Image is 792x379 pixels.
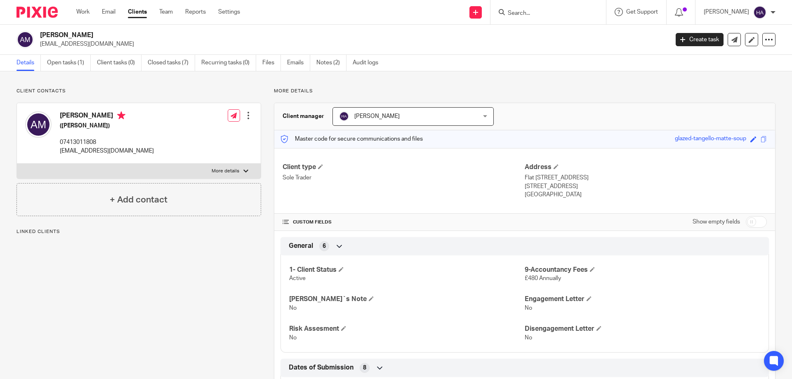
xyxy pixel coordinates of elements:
[354,113,400,119] span: [PERSON_NAME]
[25,111,52,138] img: svg%3E
[102,8,115,16] a: Email
[704,8,749,16] p: [PERSON_NAME]
[525,275,561,281] span: £480 Annually
[525,174,767,182] p: Flat [STREET_ADDRESS]
[525,163,767,172] h4: Address
[287,55,310,71] a: Emails
[16,55,41,71] a: Details
[323,242,326,250] span: 6
[525,325,760,333] h4: Disengagement Letter
[47,55,91,71] a: Open tasks (1)
[76,8,90,16] a: Work
[110,193,167,206] h4: + Add contact
[274,88,775,94] p: More details
[339,111,349,121] img: svg%3E
[40,31,539,40] h2: [PERSON_NAME]
[353,55,384,71] a: Audit logs
[507,10,581,17] input: Search
[60,147,154,155] p: [EMAIL_ADDRESS][DOMAIN_NAME]
[283,163,525,172] h4: Client type
[117,111,125,120] i: Primary
[280,135,423,143] p: Master code for secure communications and files
[525,335,532,341] span: No
[316,55,346,71] a: Notes (2)
[363,364,366,372] span: 8
[693,218,740,226] label: Show empty fields
[16,7,58,18] img: Pixie
[289,325,525,333] h4: Risk Assesment
[185,8,206,16] a: Reports
[675,134,746,144] div: glazed-tangello-matte-soup
[60,138,154,146] p: 07413011808
[218,8,240,16] a: Settings
[212,168,239,174] p: More details
[289,335,297,341] span: No
[16,228,261,235] p: Linked clients
[289,266,525,274] h4: 1- Client Status
[626,9,658,15] span: Get Support
[40,40,663,48] p: [EMAIL_ADDRESS][DOMAIN_NAME]
[60,111,154,122] h4: [PERSON_NAME]
[525,191,767,199] p: [GEOGRAPHIC_DATA]
[289,242,313,250] span: General
[525,182,767,191] p: [STREET_ADDRESS]
[16,88,261,94] p: Client contacts
[128,8,147,16] a: Clients
[148,55,195,71] a: Closed tasks (7)
[525,295,760,304] h4: Engagement Letter
[753,6,766,19] img: svg%3E
[676,33,724,46] a: Create task
[289,363,354,372] span: Dates of Submission
[262,55,281,71] a: Files
[283,174,525,182] p: Sole Trader
[525,305,532,311] span: No
[289,305,297,311] span: No
[16,31,34,48] img: svg%3E
[97,55,141,71] a: Client tasks (0)
[283,112,324,120] h3: Client manager
[289,275,306,281] span: Active
[159,8,173,16] a: Team
[525,266,760,274] h4: 9-Accountancy Fees
[201,55,256,71] a: Recurring tasks (0)
[283,219,525,226] h4: CUSTOM FIELDS
[289,295,525,304] h4: [PERSON_NAME]`s Note
[60,122,154,130] h5: ([PERSON_NAME])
